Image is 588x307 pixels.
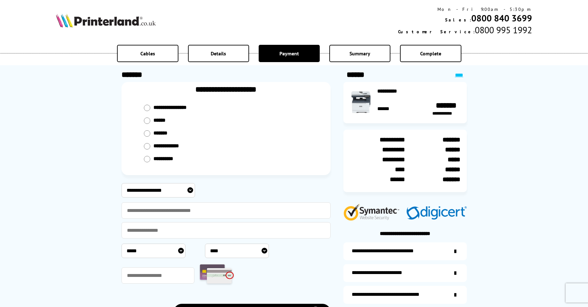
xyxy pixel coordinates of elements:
[475,24,532,36] span: 0800 995 1992
[398,29,475,35] span: Customer Service:
[211,50,226,57] span: Details
[279,50,299,57] span: Payment
[56,13,156,28] img: Printerland Logo
[445,17,471,23] span: Sales:
[349,50,370,57] span: Summary
[471,12,532,24] a: 0800 840 3699
[343,242,467,260] a: additional-ink
[343,264,467,282] a: items-arrive
[140,50,155,57] span: Cables
[343,286,467,304] a: additional-cables
[420,50,441,57] span: Complete
[398,6,532,12] div: Mon - Fri 9:00am - 5:30pm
